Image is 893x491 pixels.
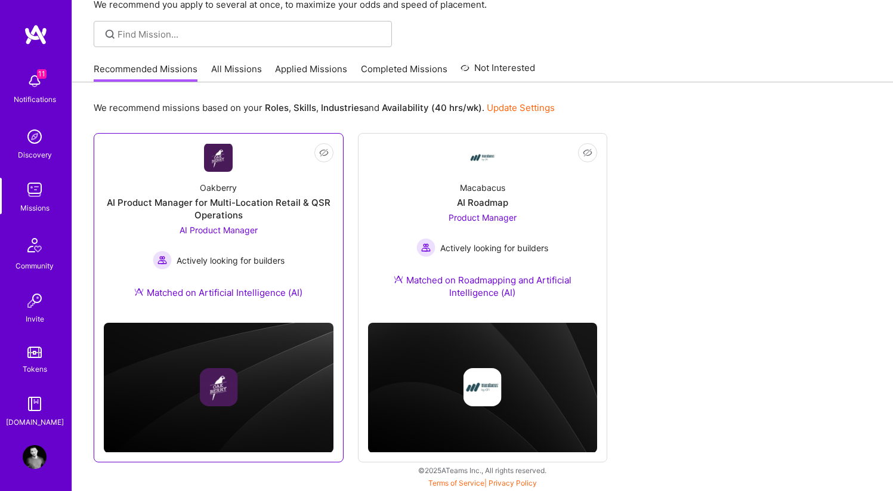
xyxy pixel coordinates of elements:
div: Notifications [14,93,56,106]
img: logo [24,24,48,45]
span: 11 [37,69,47,79]
div: Oakberry [200,181,237,194]
i: icon SearchGrey [103,27,117,41]
a: Company LogoMacabacusAI RoadmapProduct Manager Actively looking for buildersActively looking for ... [368,143,598,313]
span: Actively looking for builders [440,242,548,254]
img: Company logo [199,368,237,406]
a: Recommended Missions [94,63,197,82]
b: Availability (40 hrs/wk) [382,102,482,113]
img: Invite [23,289,47,313]
img: bell [23,69,47,93]
div: © 2025 ATeams Inc., All rights reserved. [72,455,893,485]
div: AI Product Manager for Multi-Location Retail & QSR Operations [104,196,333,221]
div: Invite [26,313,44,325]
div: Missions [20,202,50,214]
img: Community [20,231,49,260]
img: Company logo [464,368,502,406]
b: Skills [293,102,316,113]
div: Community [16,260,54,272]
img: Actively looking for builders [416,238,435,257]
i: icon EyeClosed [583,148,592,158]
a: All Missions [211,63,262,82]
img: tokens [27,347,42,358]
div: Matched on Artificial Intelligence (AI) [134,286,302,299]
img: guide book [23,392,47,416]
a: Completed Missions [361,63,447,82]
img: Company Logo [468,143,497,172]
div: Discovery [18,149,52,161]
span: AI Product Manager [180,225,258,235]
img: cover [368,323,598,452]
a: Terms of Service [428,478,484,487]
img: User Avatar [23,445,47,469]
div: Macabacus [460,181,505,194]
img: Company Logo [204,144,233,172]
i: icon EyeClosed [319,148,329,158]
a: Privacy Policy [489,478,537,487]
b: Roles [265,102,289,113]
a: Company LogoOakberryAI Product Manager for Multi-Location Retail & QSR OperationsAI Product Manag... [104,143,333,313]
span: Product Manager [449,212,517,223]
div: [DOMAIN_NAME] [6,416,64,428]
a: Applied Missions [275,63,347,82]
a: User Avatar [20,445,50,469]
div: Matched on Roadmapping and Artificial Intelligence (AI) [368,274,598,299]
img: discovery [23,125,47,149]
input: Find Mission... [118,28,383,41]
a: Update Settings [487,102,555,113]
img: teamwork [23,178,47,202]
img: cover [104,323,333,452]
a: Not Interested [461,61,535,82]
img: Ateam Purple Icon [134,287,144,297]
span: Actively looking for builders [177,254,285,267]
div: Tokens [23,363,47,375]
div: AI Roadmap [457,196,508,209]
img: Actively looking for builders [153,251,172,270]
p: We recommend missions based on your , , and . [94,101,555,114]
span: | [428,478,537,487]
b: Industries [321,102,364,113]
img: Ateam Purple Icon [394,274,403,284]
